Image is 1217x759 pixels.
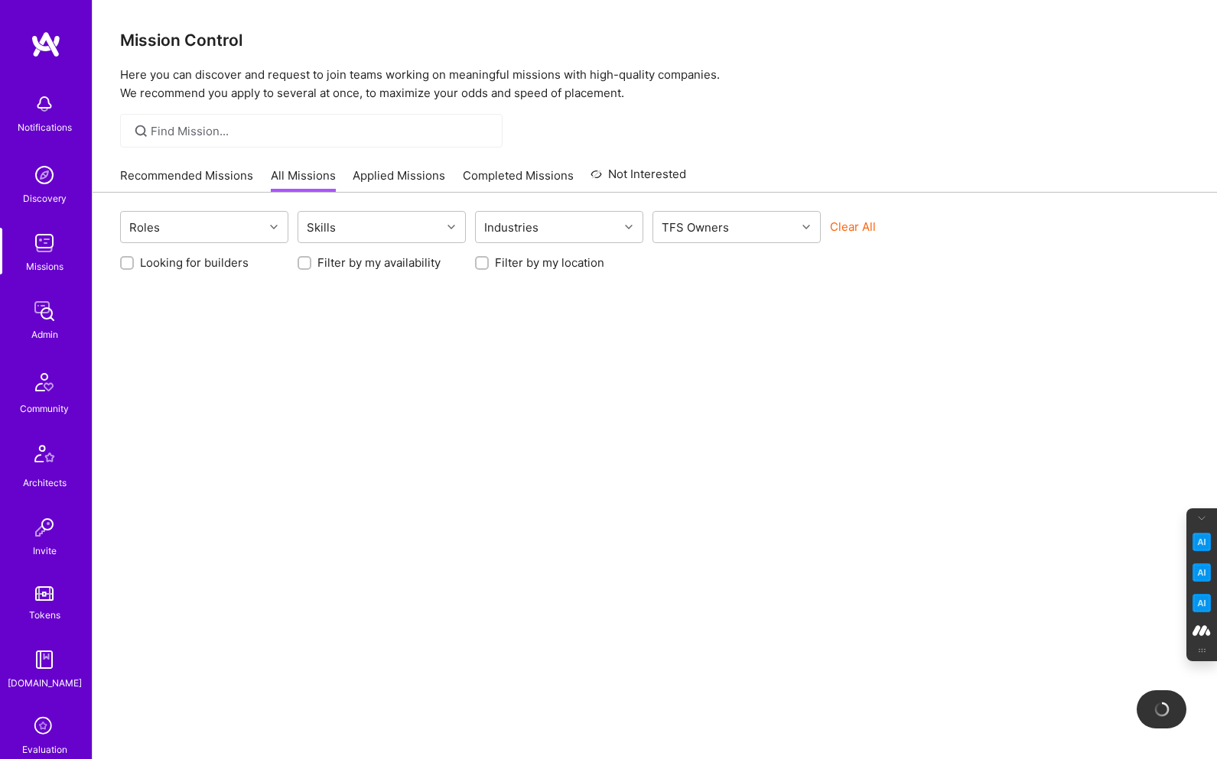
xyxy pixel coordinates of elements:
i: icon Chevron [625,223,633,231]
div: TFS Owners [658,216,733,238]
img: loading [1154,701,1170,718]
div: Evaluation [22,741,67,757]
div: Roles [125,216,164,238]
label: Filter by my availability [317,255,441,271]
a: Applied Missions [353,167,445,193]
i: icon SelectionTeam [30,712,59,741]
img: teamwork [29,228,60,258]
img: Community [26,364,63,401]
img: guide book [29,644,60,675]
div: Tokens [29,607,60,623]
input: Find Mission... [151,123,491,139]
a: All Missions [271,167,336,193]
div: Discovery [23,190,67,206]
p: Here you can discover and request to join teams working on meaningful missions with high-quality ... [120,66,1189,102]
i: icon Chevron [270,223,278,231]
div: Missions [26,258,63,274]
div: Invite [33,543,57,559]
label: Filter by my location [495,255,604,271]
div: Notifications [18,119,72,135]
i: icon Chevron [447,223,455,231]
img: Architects [26,438,63,475]
img: tokens [35,586,54,601]
i: icon Chevron [802,223,810,231]
img: logo [31,31,61,58]
img: admin teamwork [29,296,60,326]
img: discovery [29,160,60,190]
i: icon SearchGrey [132,122,150,140]
div: Architects [23,475,67,491]
img: Invite [29,512,60,543]
button: Clear All [830,219,876,235]
a: Recommended Missions [120,167,253,193]
div: Skills [303,216,340,238]
div: [DOMAIN_NAME] [8,675,82,691]
div: Admin [31,326,58,342]
h3: Mission Control [120,31,1189,50]
img: Email Tone Analyzer icon [1193,563,1211,582]
img: bell [29,89,60,119]
label: Looking for builders [140,255,249,271]
a: Completed Missions [463,167,574,193]
img: Key Point Extractor icon [1193,533,1211,551]
a: Not Interested [591,165,686,193]
div: Industries [480,216,542,238]
img: Jargon Buster icon [1193,594,1211,612]
div: Community [20,401,69,417]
